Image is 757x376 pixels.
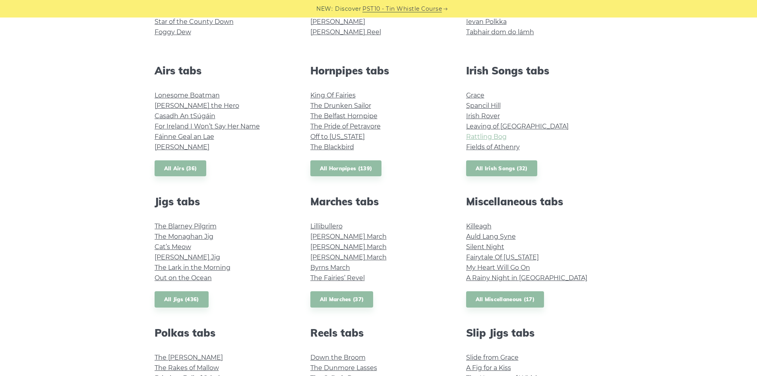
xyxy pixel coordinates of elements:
a: The [PERSON_NAME] [155,354,223,361]
a: [PERSON_NAME] [310,18,365,25]
a: All Jigs (436) [155,291,209,308]
h2: Reels tabs [310,327,447,339]
span: Discover [335,4,361,14]
a: Tabhair dom do lámh [466,28,534,36]
a: Killeagh [466,222,492,230]
a: The Belfast Hornpipe [310,112,378,120]
h2: Irish Songs tabs [466,64,603,77]
a: [PERSON_NAME] March [310,243,387,251]
a: Silent Night [466,243,504,251]
a: Grace [466,92,484,99]
a: The Dunmore Lasses [310,364,377,372]
a: Star of the County Down [155,18,234,25]
a: Cat’s Meow [155,243,191,251]
a: The Blackbird [310,143,354,151]
a: PST10 - Tin Whistle Course [362,4,442,14]
a: All Hornpipes (139) [310,160,382,177]
a: A Fig for a Kiss [466,364,511,372]
a: All Miscellaneous (17) [466,291,544,308]
a: All Airs (36) [155,160,207,177]
h2: Marches tabs [310,195,447,208]
a: [PERSON_NAME] March [310,253,387,261]
h2: Miscellaneous tabs [466,195,603,208]
a: Spancil Hill [466,102,501,109]
a: Fairytale Of [US_STATE] [466,253,539,261]
a: [PERSON_NAME] [155,143,209,151]
a: The Blarney Pilgrim [155,222,217,230]
a: All Irish Songs (32) [466,160,537,177]
a: A Rainy Night in [GEOGRAPHIC_DATA] [466,274,587,282]
a: The Lark in the Morning [155,264,230,271]
h2: Slip Jigs tabs [466,327,603,339]
h2: Polkas tabs [155,327,291,339]
a: Fáinne Geal an Lae [155,133,214,140]
a: Out on the Ocean [155,274,212,282]
a: Irish Rover [466,112,500,120]
h2: Hornpipes tabs [310,64,447,77]
a: [PERSON_NAME] Jig [155,253,220,261]
a: The Pride of Petravore [310,123,381,130]
a: Lillibullero [310,222,343,230]
a: Lonesome Boatman [155,92,220,99]
a: Leaving of [GEOGRAPHIC_DATA] [466,123,569,130]
a: Off to [US_STATE] [310,133,365,140]
a: My Heart Will Go On [466,264,530,271]
a: All Marches (37) [310,291,374,308]
span: NEW: [316,4,333,14]
a: Fields of Athenry [466,143,520,151]
a: The Monaghan Jig [155,233,213,240]
a: Casadh An tSúgáin [155,112,215,120]
a: Down the Broom [310,354,366,361]
a: Ievan Polkka [466,18,507,25]
a: The Drunken Sailor [310,102,371,109]
a: Auld Lang Syne [466,233,516,240]
a: The Fairies’ Revel [310,274,365,282]
a: Slide from Grace [466,354,519,361]
a: For Ireland I Won’t Say Her Name [155,123,260,130]
h2: Jigs tabs [155,195,291,208]
a: Foggy Dew [155,28,191,36]
a: King Of Fairies [310,92,356,99]
a: Byrns March [310,264,350,271]
h2: Airs tabs [155,64,291,77]
a: The Rakes of Mallow [155,364,219,372]
a: [PERSON_NAME] Reel [310,28,381,36]
a: [PERSON_NAME] March [310,233,387,240]
a: [PERSON_NAME] the Hero [155,102,239,109]
a: Rattling Bog [466,133,507,140]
